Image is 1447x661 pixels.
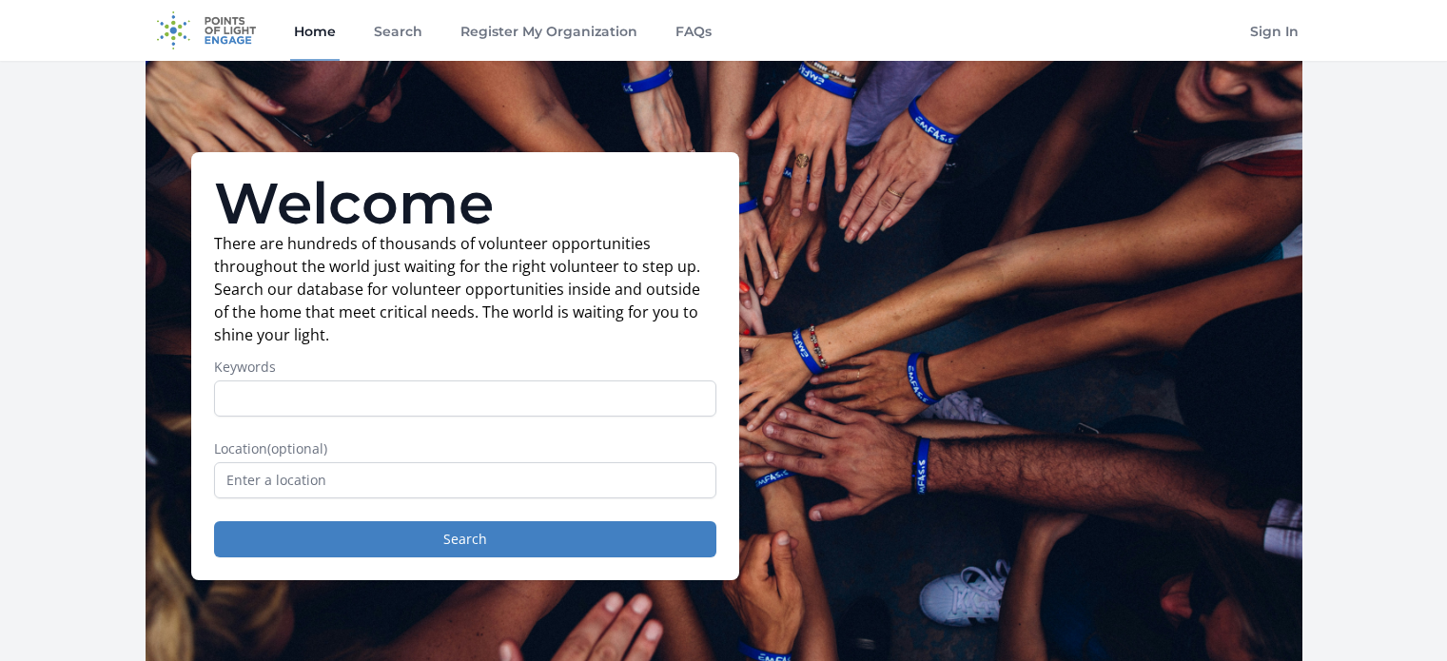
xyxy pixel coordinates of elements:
[214,232,716,346] p: There are hundreds of thousands of volunteer opportunities throughout the world just waiting for ...
[214,462,716,498] input: Enter a location
[267,439,327,457] span: (optional)
[214,358,716,377] label: Keywords
[214,439,716,458] label: Location
[214,175,716,232] h1: Welcome
[214,521,716,557] button: Search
